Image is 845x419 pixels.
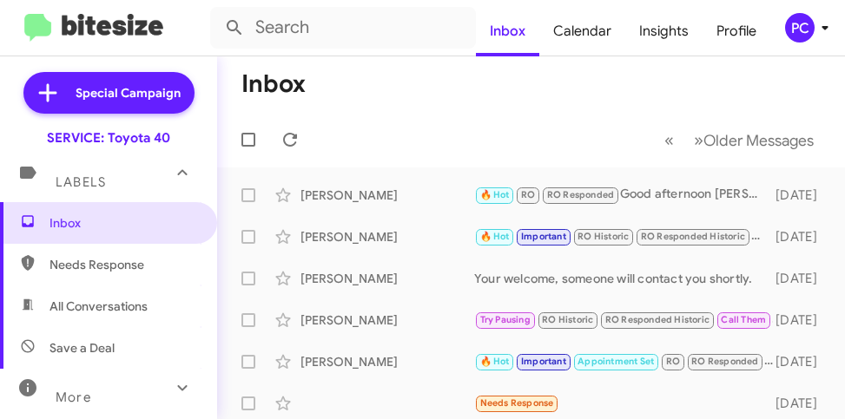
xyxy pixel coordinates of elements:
a: Calendar [539,6,625,56]
span: Older Messages [703,131,814,150]
div: [PERSON_NAME] [300,353,474,370]
span: Needs Response [50,256,197,273]
span: Appointment Set [578,356,654,367]
span: Inbox [50,214,197,232]
span: « [664,129,674,151]
button: Previous [654,122,684,158]
div: Great, we look forward to seeing you [DATE] 1:40. [474,351,773,371]
div: [PERSON_NAME] [300,270,474,287]
input: Search [210,7,476,49]
a: Profile [703,6,770,56]
span: Needs Response [480,397,554,409]
span: Labels [56,174,106,190]
button: Next [683,122,824,158]
span: Special Campaign [76,84,181,101]
h1: Inbox [241,70,306,98]
div: [DATE] [773,395,831,412]
span: 🔥 Hot [480,231,510,242]
div: [PERSON_NAME] [300,228,474,246]
button: PC [770,13,826,43]
span: RO Responded Historic [641,231,745,242]
nav: Page navigation example [655,122,824,158]
div: [PERSON_NAME] [300,311,474,329]
span: All Conversations [50,298,148,315]
span: RO Responded [691,356,758,367]
span: RO [666,356,680,367]
div: Good afternoon [PERSON_NAME], this is [PERSON_NAME] with Ourisman Toyota. Your vehicle is due for... [474,185,773,205]
span: RO Historic [578,231,629,242]
span: » [694,129,703,151]
div: [DATE] [773,353,831,370]
div: Your welcome, someone will contact you shortly. [474,270,773,287]
div: No problem, I will contact you then. [474,310,773,330]
div: [DATE] [773,228,831,246]
span: Important [521,231,566,242]
div: [DATE] [773,311,831,329]
span: 🔥 Hot [480,189,510,200]
div: [DATE] [773,187,831,204]
span: Try Pausing [480,314,531,325]
span: RO Responded [547,189,614,200]
span: Call Them [721,314,766,325]
div: [DATE] [773,270,831,287]
span: RO Historic [542,314,593,325]
div: Good afternoon [PERSON_NAME], this is [PERSON_NAME] with [PERSON_NAME]. Your vehicle is due for a... [474,226,773,246]
span: 🔥 Hot [480,356,510,367]
div: SERVICE: Toyota 40 [47,129,170,147]
span: RO [521,189,535,200]
a: Special Campaign [23,72,195,114]
a: Insights [625,6,703,56]
a: Inbox [476,6,539,56]
div: PC [785,13,815,43]
span: RO Responded Historic [605,314,710,325]
span: Important [521,356,566,367]
div: [PERSON_NAME] [300,187,474,204]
